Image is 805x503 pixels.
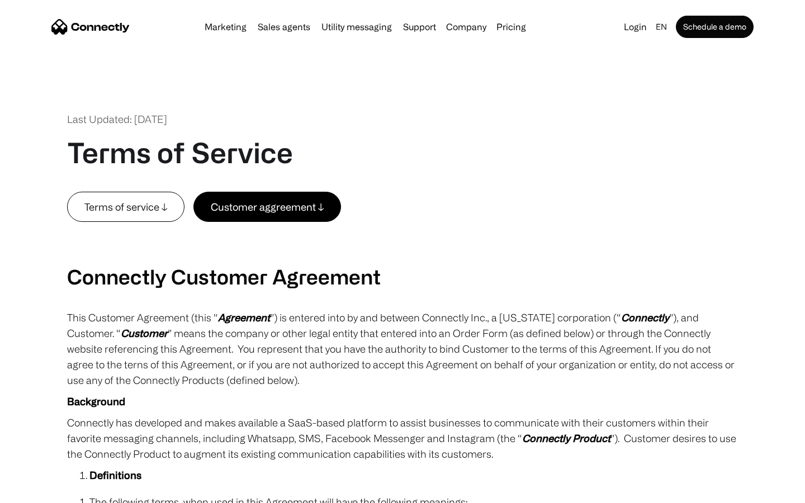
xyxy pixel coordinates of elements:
[446,19,486,35] div: Company
[522,433,610,444] em: Connectly Product
[22,483,67,499] ul: Language list
[211,199,324,215] div: Customer aggreement ↓
[67,112,167,127] div: Last Updated: [DATE]
[84,199,167,215] div: Terms of service ↓
[67,222,738,238] p: ‍
[67,264,738,288] h2: Connectly Customer Agreement
[67,415,738,462] p: Connectly has developed and makes available a SaaS-based platform to assist businesses to communi...
[619,19,651,35] a: Login
[67,310,738,388] p: This Customer Agreement (this “ ”) is entered into by and between Connectly Inc., a [US_STATE] co...
[317,22,396,31] a: Utility messaging
[11,482,67,499] aside: Language selected: English
[399,22,441,31] a: Support
[67,396,125,407] strong: Background
[492,22,531,31] a: Pricing
[218,312,270,323] em: Agreement
[253,22,315,31] a: Sales agents
[200,22,251,31] a: Marketing
[67,243,738,259] p: ‍
[676,16,754,38] a: Schedule a demo
[67,136,293,169] h1: Terms of Service
[121,328,168,339] em: Customer
[89,469,141,481] strong: Definitions
[621,312,669,323] em: Connectly
[656,19,667,35] div: en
